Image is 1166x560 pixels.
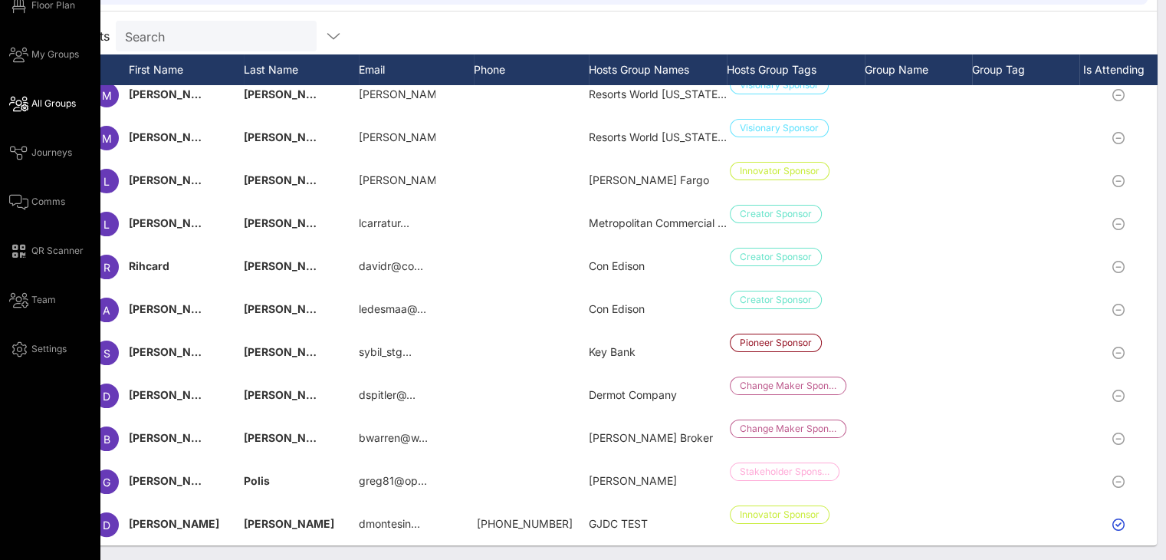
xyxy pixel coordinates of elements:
span: +13473833215 [477,517,573,530]
span: [PERSON_NAME] [589,474,677,487]
p: lcarratur… [359,202,409,245]
span: Polis [244,474,270,487]
span: Dermot Company [589,388,677,401]
span: [PERSON_NAME] [244,517,334,530]
span: Creator Sponsor [740,292,812,308]
span: Rihcard [129,259,169,272]
span: [PERSON_NAME] [129,474,219,487]
span: [PERSON_NAME] Broker [589,431,713,444]
span: [PERSON_NAME] [244,388,334,401]
span: Change Maker Spon… [740,420,836,437]
span: Visionary Sponsor [740,77,819,94]
span: Change Maker Spon… [740,377,836,394]
span: [PERSON_NAME] [129,130,219,143]
div: Phone [474,54,589,85]
span: S [103,347,110,360]
span: L [103,175,110,188]
span: G [103,476,110,489]
span: Pioneer Sponsor [740,334,812,351]
span: [PERSON_NAME] Fargo [589,173,709,186]
div: Is Attending [1079,54,1164,85]
span: [PERSON_NAME] [244,216,334,229]
span: M [102,132,112,145]
span: D [103,390,110,403]
p: dspitler@… [359,374,415,417]
p: [PERSON_NAME].p.p… [359,159,435,202]
span: [PERSON_NAME] [244,87,334,100]
span: [PERSON_NAME] [244,431,334,444]
a: Comms [9,193,65,211]
span: Resorts World [US_STATE][GEOGRAPHIC_DATA] [589,130,831,143]
span: [PERSON_NAME] [244,130,334,143]
span: D [103,519,110,532]
span: Visionary Sponsor [740,120,819,137]
span: Key Bank [589,345,636,358]
span: Stakeholder Spons… [740,463,829,480]
span: [PERSON_NAME] [244,302,334,315]
span: R [103,261,110,274]
span: Con Edison [589,302,645,315]
a: All Groups [9,94,76,113]
div: Email [359,54,474,85]
span: Creator Sponsor [740,206,812,222]
p: [PERSON_NAME]… [359,73,435,116]
span: [PERSON_NAME] [244,173,334,186]
p: sybil_stg… [359,331,412,374]
span: [PERSON_NAME] [129,431,219,444]
span: Settings [31,342,67,356]
a: Team [9,291,56,309]
p: bwarren@w… [359,417,428,460]
span: [PERSON_NAME] [129,345,219,358]
span: GJDC TEST [589,517,648,530]
span: [PERSON_NAME] [129,87,219,100]
div: Last Name [244,54,359,85]
p: greg81@op… [359,460,427,502]
div: Group Tag [972,54,1079,85]
a: Settings [9,340,67,358]
span: Con Edison [589,259,645,272]
span: Creator Sponsor [740,249,812,265]
p: dmontesin… [359,502,420,545]
span: All Groups [31,97,76,110]
span: Comms [31,195,65,209]
div: First Name [129,54,244,85]
span: Innovator Sponsor [740,506,819,523]
span: [PERSON_NAME] [129,216,219,229]
a: QR Scanner [9,242,84,260]
span: Metropolitan Commercial Bank [589,216,743,229]
span: [PERSON_NAME] [129,517,219,530]
span: My Groups [31,48,79,61]
span: [PERSON_NAME] [129,173,219,186]
span: Team [31,293,56,307]
span: QR Scanner [31,244,84,258]
span: [PERSON_NAME] [244,259,334,272]
div: Hosts Group Tags [727,54,865,85]
a: My Groups [9,45,79,64]
span: L [103,218,110,231]
span: [PERSON_NAME] [129,388,219,401]
span: M [102,89,112,102]
span: [PERSON_NAME] [129,302,219,315]
span: Journeys [31,146,72,160]
span: Resorts World [US_STATE][GEOGRAPHIC_DATA] [589,87,831,100]
span: Innovator Sponsor [740,163,819,180]
span: [PERSON_NAME] [244,345,334,358]
p: [PERSON_NAME].a… [359,116,435,159]
span: A [103,304,110,317]
span: B [103,433,110,446]
p: davidr@co… [359,245,423,288]
a: Journeys [9,143,72,162]
div: Hosts Group Names [589,54,727,85]
p: ledesmaa@… [359,288,426,331]
div: Group Name [865,54,972,85]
